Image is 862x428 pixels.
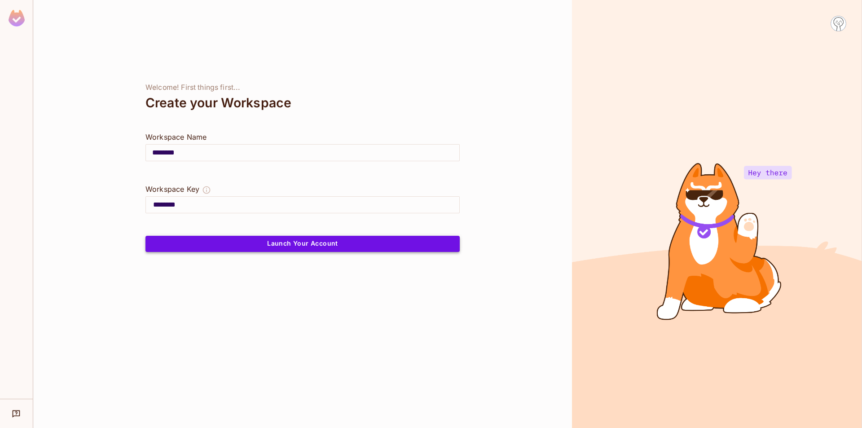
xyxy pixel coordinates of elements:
img: hojun [831,16,846,31]
div: Workspace Key [145,184,199,194]
div: Welcome! First things first... [145,83,460,92]
img: SReyMgAAAABJRU5ErkJggg== [9,10,25,26]
div: Workspace Name [145,132,460,142]
button: The Workspace Key is unique, and serves as the identifier of your workspace. [202,184,211,196]
button: Launch Your Account [145,236,460,252]
div: Help & Updates [6,405,26,423]
div: Create your Workspace [145,92,460,114]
